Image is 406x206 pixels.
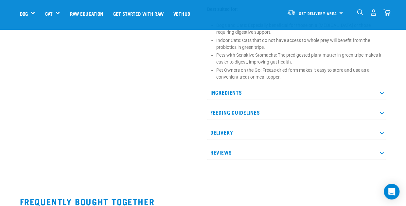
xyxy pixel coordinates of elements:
a: Vethub [168,0,195,27]
li: Pets with Sensitive Stomachs: The predigested plant matter in green tripe makes it easier to dige... [216,52,386,66]
a: Dog [20,10,28,17]
p: Feeding Guidelines [207,105,386,120]
p: Reviews [207,145,386,160]
img: user.png [370,9,377,16]
img: van-moving.png [287,9,296,15]
a: Get started with Raw [108,0,168,27]
a: Cat [45,10,52,17]
div: Open Intercom Messenger [384,184,399,199]
img: home-icon@2x.png [383,9,390,16]
p: Ingredients [207,85,386,100]
li: Indoor Cats: Cats that do not have access to whole prey will benefit from the probiotics in green... [216,37,386,51]
a: Raw Education [65,0,108,27]
img: home-icon-1@2x.png [357,9,363,15]
li: Pet Owners on the Go: Freeze-dried form makes it easy to store and use as a convenient treat or m... [216,67,386,81]
p: Delivery [207,125,386,140]
span: Set Delivery Area [299,12,337,14]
